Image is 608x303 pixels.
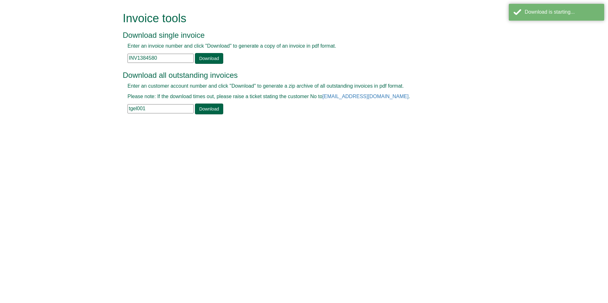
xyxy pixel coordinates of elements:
[195,53,223,64] a: Download
[195,104,223,114] a: Download
[525,9,599,16] div: Download is starting...
[123,12,471,25] h1: Invoice tools
[128,93,466,100] p: Please note: If the download times out, please raise a ticket stating the customer No to .
[128,54,194,63] input: e.g. INV1234
[322,94,409,99] a: [EMAIL_ADDRESS][DOMAIN_NAME]
[123,71,471,79] h3: Download all outstanding invoices
[128,43,466,50] p: Enter an invoice number and click "Download" to generate a copy of an invoice in pdf format.
[128,104,194,113] input: e.g. BLA02
[123,31,471,39] h3: Download single invoice
[128,83,466,90] p: Enter an customer account number and click "Download" to generate a zip archive of all outstandin...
